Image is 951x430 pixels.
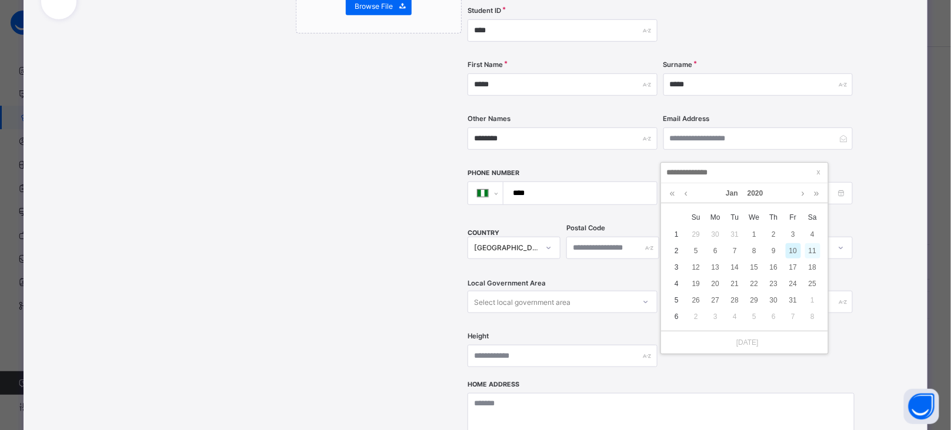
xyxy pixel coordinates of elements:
div: 23 [766,276,782,291]
td: January 6, 2020 [706,243,725,259]
div: 25 [805,276,820,291]
td: December 30, 2019 [706,226,725,243]
th: Sun [686,209,706,226]
td: January 22, 2020 [745,276,764,292]
div: 12 [689,260,704,275]
span: Tu [725,212,745,223]
div: 15 [747,260,762,275]
a: Last year (Control + left) [667,183,678,203]
div: 24 [786,276,801,291]
div: 28 [728,293,743,308]
label: First Name [468,61,503,69]
span: Sa [803,212,822,223]
span: We [745,212,764,223]
div: 31 [786,293,801,308]
div: 6 [708,243,723,258]
td: January 15, 2020 [745,259,764,276]
td: January 12, 2020 [686,259,706,276]
th: Thu [764,209,783,226]
td: January 16, 2020 [764,259,783,276]
div: 31 [728,227,743,242]
div: 4 [728,309,743,324]
td: January 19, 2020 [686,276,706,292]
td: January 8, 2020 [745,243,764,259]
td: January 30, 2020 [764,292,783,308]
td: January 21, 2020 [725,276,745,292]
div: 30 [708,227,723,242]
div: 18 [805,260,820,275]
span: Fr [783,212,803,223]
div: 8 [747,243,762,258]
td: January 28, 2020 [725,292,745,308]
span: Th [764,212,783,223]
div: 26 [689,293,704,308]
a: Next year (Control + right) [811,183,822,203]
td: January 18, 2020 [803,259,822,276]
label: Email Address [663,115,710,123]
label: Home Address [468,381,519,388]
a: Previous month (PageUp) [682,183,690,203]
td: January 4, 2020 [803,226,822,243]
div: 29 [747,293,762,308]
td: January 31, 2020 [783,292,803,308]
td: December 29, 2019 [686,226,706,243]
button: Open asap [904,389,939,424]
div: 22 [747,276,762,291]
td: January 2, 2020 [764,226,783,243]
div: 20 [708,276,723,291]
div: 1 [805,293,820,308]
td: January 27, 2020 [706,292,725,308]
div: 10 [786,243,801,258]
div: 2 [689,309,704,324]
td: January 9, 2020 [764,243,783,259]
div: 13 [708,260,723,275]
div: 27 [708,293,723,308]
td: February 1, 2020 [803,292,822,308]
td: January 20, 2020 [706,276,725,292]
label: Phone Number [468,169,519,177]
div: 16 [766,260,782,275]
a: Jan [721,183,743,203]
td: January 24, 2020 [783,276,803,292]
td: January 23, 2020 [764,276,783,292]
th: Sat [803,209,822,226]
td: January 25, 2020 [803,276,822,292]
th: Fri [783,209,803,226]
div: 7 [786,309,801,324]
label: Height [468,332,489,340]
div: 30 [766,293,782,308]
label: Postal Code [566,224,605,232]
div: 3 [708,309,723,324]
td: February 6, 2020 [764,308,783,325]
td: 3 [667,259,686,276]
td: January 26, 2020 [686,292,706,308]
td: January 3, 2020 [783,226,803,243]
td: January 11, 2020 [803,243,822,259]
th: Wed [745,209,764,226]
th: Tue [725,209,745,226]
label: Surname [663,61,693,69]
div: 8 [805,309,820,324]
a: 2020 [743,183,768,203]
div: 5 [689,243,704,258]
a: Next month (PageDown) [799,183,807,203]
td: 4 [667,276,686,292]
td: January 10, 2020 [783,243,803,259]
div: 7 [728,243,743,258]
div: 11 [805,243,820,258]
span: Mo [706,212,725,223]
span: Browse File [355,2,393,11]
td: February 4, 2020 [725,308,745,325]
div: Select local government area [474,291,570,313]
td: December 31, 2019 [725,226,745,243]
div: 29 [689,227,704,242]
div: 9 [766,243,782,258]
div: 14 [728,260,743,275]
td: February 2, 2020 [686,308,706,325]
th: Mon [706,209,725,226]
div: 3 [786,227,801,242]
td: February 5, 2020 [745,308,764,325]
div: [GEOGRAPHIC_DATA] [474,244,539,253]
div: 6 [766,309,782,324]
td: 1 [667,226,686,243]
